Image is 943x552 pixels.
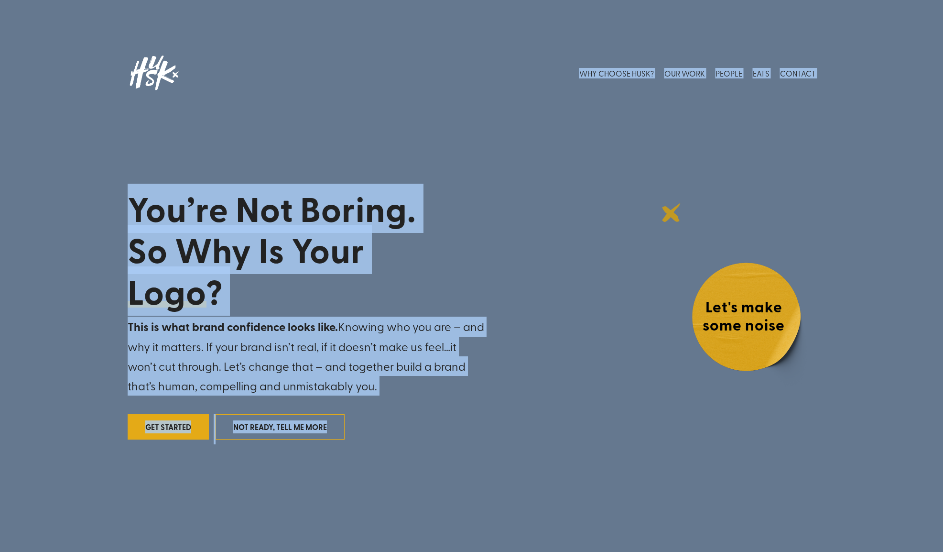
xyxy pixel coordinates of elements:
[128,52,180,94] img: Husk logo
[128,271,206,312] a: Logo
[216,414,345,440] a: not ready, tell me more
[128,317,486,395] p: Knowing who you are – and why it matters. If your brand isn’t real, if it doesn’t make us feel…it...
[715,52,742,94] a: PEOPLE
[664,52,705,94] a: OUR WORK
[128,414,209,440] a: Get Started
[579,52,654,94] a: WHY CHOOSE HUSK?
[691,297,796,339] h4: Let's make some noise
[128,318,338,335] strong: This is what brand confidence looks like.
[128,188,525,317] h1: You’re Not Boring. So Why Is Your ?
[753,52,770,94] a: EATS
[780,52,816,94] a: CONTACT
